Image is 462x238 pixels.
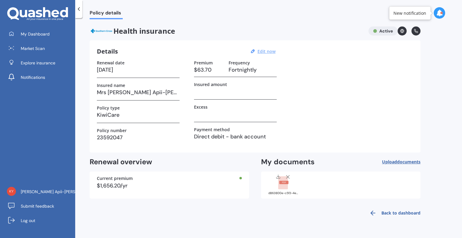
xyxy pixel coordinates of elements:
h3: $63.70 [194,65,224,74]
label: Excess [194,104,208,110]
label: Insured name [97,83,125,88]
h2: My documents [261,157,315,167]
a: [PERSON_NAME] Apii-[PERSON_NAME] [5,186,75,198]
div: Current premium [97,176,242,181]
span: Explore insurance [21,60,55,66]
span: Policy details [90,10,123,18]
h3: 23592047 [97,133,180,142]
a: My Dashboard [5,28,75,40]
h3: Fortnightly [229,65,277,74]
div: d863800e-c5f3-4e60-a9c0-f2a5a0515800.pdf [268,192,298,195]
label: Policy type [97,105,120,110]
span: Health insurance [90,26,364,36]
label: Renewal date [97,60,125,65]
a: Log out [5,215,75,227]
span: My Dashboard [21,31,50,37]
label: Policy number [97,128,127,133]
button: Edit now [256,49,277,54]
label: Insured amount [194,82,227,87]
a: Back to dashboard [366,206,420,220]
a: Market Scan [5,42,75,54]
span: Upload [382,159,420,164]
a: Explore insurance [5,57,75,69]
h2: Renewal overview [90,157,249,167]
span: Log out [21,218,35,224]
img: SouthernCross.png [90,26,113,36]
label: Premium [194,60,213,65]
span: Market Scan [21,45,45,51]
div: $1,656.20/yr [97,183,242,188]
div: New notification [393,10,426,16]
button: Uploaddocuments [382,157,420,167]
span: Submit feedback [21,203,54,209]
h3: KiwiCare [97,110,180,119]
img: 1f8e222d11127618d35e8315da32c167 [7,187,16,196]
u: Edit now [257,48,276,54]
h3: Details [97,48,118,55]
h3: Direct debit - bank account [194,132,277,141]
span: documents [397,159,420,165]
label: Payment method [194,127,230,132]
a: Submit feedback [5,200,75,212]
span: [PERSON_NAME] Apii-[PERSON_NAME] [21,189,97,195]
h3: [DATE] [97,65,180,74]
label: Frequency [229,60,250,65]
span: Notifications [21,74,45,80]
a: Notifications [5,71,75,83]
h3: Mrs [PERSON_NAME] Apii-[PERSON_NAME] [97,88,180,97]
